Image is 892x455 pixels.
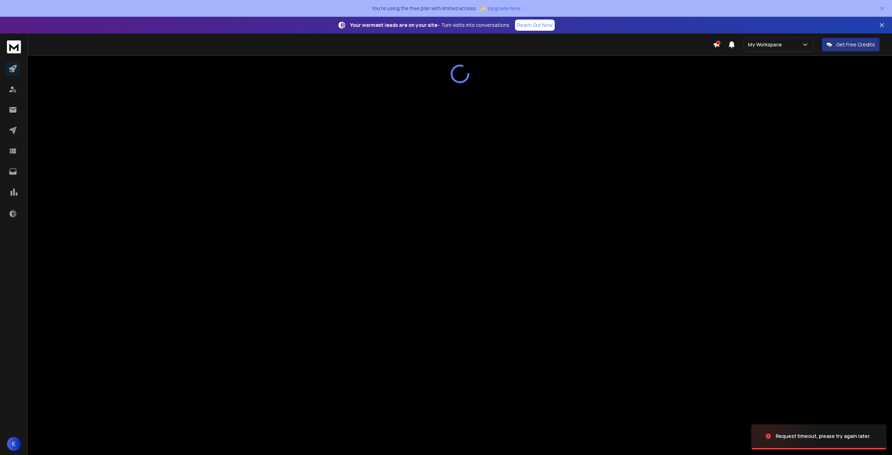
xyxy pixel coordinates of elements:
button: K [7,437,21,451]
p: Reach Out Now [517,22,553,29]
strong: Your warmest leads are on your site [350,22,437,28]
img: image [751,417,821,455]
button: ✨Upgrade Now [479,1,521,15]
span: ✨ [479,3,486,13]
p: Get Free Credits [836,41,875,48]
img: logo [7,40,21,53]
button: Get Free Credits [822,38,880,52]
span: Upgrade Now [488,5,521,12]
p: My Workspace [748,41,785,48]
a: Reach Out Now [515,20,555,31]
p: – Turn visits into conversations [350,22,509,29]
div: Request timeout, please try again later. [776,433,871,440]
p: You're using the free plan with limited access [372,5,476,12]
